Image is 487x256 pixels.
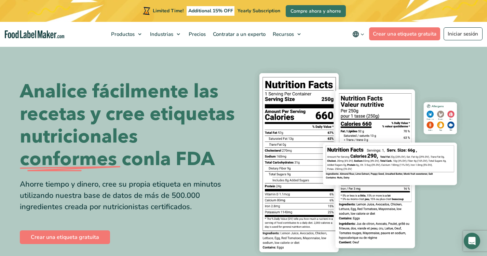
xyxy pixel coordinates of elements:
a: Precios [185,22,208,46]
div: Open Intercom Messenger [464,233,480,249]
span: conformes con [20,148,155,171]
a: Crear una etiqueta gratuita [20,230,110,244]
a: Contratar a un experto [209,22,268,46]
span: Contratar a un experto [211,31,266,38]
span: Industrias [148,31,174,38]
a: Iniciar sesión [444,27,483,40]
a: Industrias [147,22,184,46]
a: Recursos [269,22,304,46]
span: Additional 15% OFF [187,6,235,16]
span: Productos [109,31,135,38]
span: Precios [187,31,206,38]
span: Limited Time! [153,8,184,14]
a: Crear una etiqueta gratuita [369,27,441,40]
span: Yearly Subscription [238,8,280,14]
a: Compre ahora y ahorre [286,5,346,17]
a: Productos [108,22,145,46]
div: Ahorre tiempo y dinero, cree su propia etiqueta en minutos utilizando nuestra base de datos de má... [20,179,239,213]
h1: Analice fácilmente las recetas y cree etiquetas nutricionales la FDA [20,80,239,171]
span: Recursos [271,31,295,38]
